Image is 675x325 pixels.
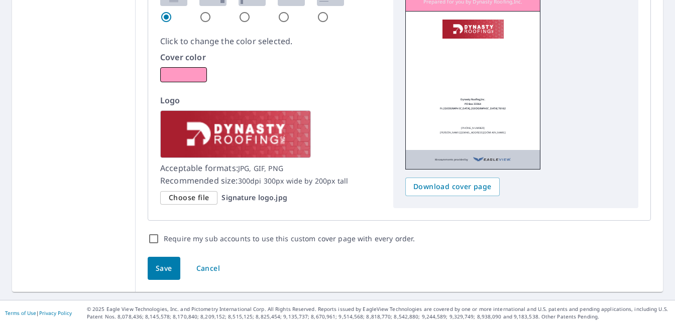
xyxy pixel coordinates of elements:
p: © 2025 Eagle View Technologies, Inc. and Pictometry International Corp. All Rights Reserved. Repo... [87,305,670,320]
label: Require my sub accounts to use this custom cover page with every order. [164,233,415,245]
span: JPG, GIF, PNG [238,164,283,173]
span: Choose file [169,192,209,204]
p: Measurements provided by [435,155,468,164]
p: Click to change the color selected. [160,35,381,47]
p: Cover color [160,51,381,63]
a: Privacy Policy [39,309,72,316]
p: | [5,310,72,316]
span: Cancel [196,262,220,275]
span: 300dpi 300px wide by 200px tall [238,176,349,186]
img: logo [160,110,311,158]
img: EV Logo [473,155,511,164]
p: PO Box 33364 [465,102,482,106]
button: Cancel [188,257,229,280]
p: Logo [160,94,381,106]
button: Save [148,257,180,280]
p: Ft. [GEOGRAPHIC_DATA], [GEOGRAPHIC_DATA] 76162 [440,106,506,111]
p: [PERSON_NAME][EMAIL_ADDRESS][DOMAIN_NAME] [440,130,506,135]
p: [PHONE_NUMBER] [461,126,485,130]
span: Download cover page [413,181,492,193]
p: Dynasty Roofing,Inc. [461,97,486,102]
p: Signature logo.jpg [221,193,287,202]
span: Save [156,262,172,275]
a: Terms of Use [5,309,36,316]
button: Download cover page [405,178,500,196]
p: Acceptable formats: Recommended size: [160,162,381,187]
img: logo [442,20,504,39]
div: Choose file [160,191,217,205]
